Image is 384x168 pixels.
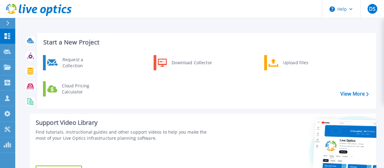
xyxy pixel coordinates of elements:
div: Cloud Pricing Calculator [59,83,104,95]
a: Download Collector [154,55,216,70]
span: DS [369,6,375,11]
div: Request a Collection [59,57,104,69]
div: Find tutorials, instructional guides and other support videos to help you make the most of your L... [36,129,216,141]
div: Support Video Library [36,119,216,127]
a: Request a Collection [43,55,105,70]
a: Upload Files [264,55,327,70]
a: View More [340,91,369,97]
h3: Start a New Project [43,39,368,46]
a: Cloud Pricing Calculator [43,81,105,96]
div: Download Collector [169,57,215,69]
div: Upload Files [280,57,325,69]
